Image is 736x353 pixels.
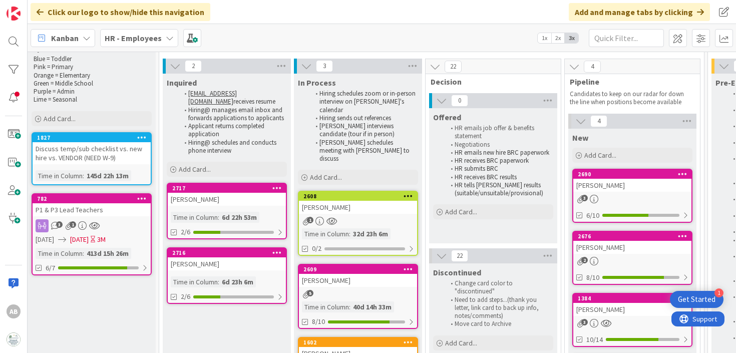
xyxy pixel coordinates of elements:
[445,320,552,328] li: Move card to Archive
[714,288,723,297] div: 1
[181,227,190,237] span: 2/6
[37,195,151,202] div: 782
[83,248,84,259] span: :
[167,247,287,304] a: 2716[PERSON_NAME]Time in Column:6d 23h 6m2/6
[565,33,578,43] span: 3x
[445,279,552,296] li: Change card color to "discontinued"
[319,122,395,138] span: [PERSON_NAME] interviews candidate (tour if in person)
[168,184,286,206] div: 2717[PERSON_NAME]
[171,276,218,287] div: Time in Column
[34,63,73,71] span: Pink = Primary
[31,3,210,21] div: Click our logo to show/hide this navigation
[172,249,286,256] div: 2716
[181,291,190,302] span: 2/6
[455,173,517,181] span: HR receives BRC results
[36,248,83,259] div: Time in Column
[34,79,93,88] span: Green = Middle School
[349,228,350,239] span: :
[573,241,691,254] div: [PERSON_NAME]
[670,291,723,308] div: Open Get Started checklist, remaining modules: 1
[455,156,529,165] span: HR receives BRC paperwork
[7,7,21,21] img: Visit kanbanzone.com
[319,138,411,163] span: [PERSON_NAME] schedules meeting with [PERSON_NAME] to discuss
[219,212,259,223] div: 6d 22h 53m
[433,112,461,122] span: Offered
[551,33,565,43] span: 2x
[590,115,607,127] span: 4
[233,97,275,106] span: receives resume
[455,164,498,173] span: HR submits BRC
[350,228,391,239] div: 32d 23h 6m
[586,334,603,345] span: 10/14
[218,212,219,223] span: :
[572,293,692,347] a: 1384[PERSON_NAME]10/14
[307,290,313,296] span: 5
[584,151,616,160] span: Add Card...
[167,183,287,239] a: 2717[PERSON_NAME]Time in Column:6d 22h 53m2/6
[298,78,336,88] span: In Process
[97,234,106,245] div: 3M
[46,263,55,273] span: 6/7
[37,134,151,141] div: 1827
[298,264,418,329] a: 2609[PERSON_NAME]Time in Column:40d 14h 33m8/10
[299,201,417,214] div: [PERSON_NAME]
[316,60,333,72] span: 3
[33,194,151,216] div: 782P1 & P3 Lead Teachers
[433,267,481,277] span: Discontinued
[33,203,151,216] div: P1 & P3 Lead Teachers
[188,122,266,138] span: Applicant returns completed application
[678,294,715,304] div: Get Started
[105,33,162,43] b: HR - Employees
[7,332,21,346] img: avatar
[302,228,349,239] div: Time in Column
[573,303,691,316] div: [PERSON_NAME]
[34,71,90,80] span: Orange = Elementary
[34,87,75,96] span: Purple = Admin
[32,193,152,275] a: 782P1 & P3 Lead Teachers[DATE][DATE]3MTime in Column:413d 15h 26m6/7
[538,33,551,43] span: 1x
[299,265,417,274] div: 2609
[350,301,394,312] div: 40d 14h 33m
[83,170,84,181] span: :
[581,319,588,325] span: 3
[445,124,552,141] li: HR emails job offer & benefits statement
[570,90,688,107] p: Candidates to keep on our radar for down the line when positions become available
[573,179,691,192] div: [PERSON_NAME]
[349,301,350,312] span: :
[188,106,284,122] span: Hiring@ manages email inbox and forwards applications to applicants
[188,89,237,106] a: [EMAIL_ADDRESS][DOMAIN_NAME]
[33,133,151,142] div: 1827
[168,248,286,270] div: 2716[PERSON_NAME]
[573,294,691,316] div: 1384[PERSON_NAME]
[84,170,131,181] div: 145d 22h 13m
[298,191,418,256] a: 2608[PERSON_NAME]Time in Column:32d 23h 6m0/2
[303,266,417,273] div: 2609
[578,295,691,302] div: 1384
[572,133,588,143] span: New
[299,274,417,287] div: [PERSON_NAME]
[33,133,151,164] div: 1827Discuss temp/sub checklist vs. new hire vs. VENDOR (NEED W-9)
[34,95,77,104] span: Lime = Seasonal
[21,2,46,14] span: Support
[310,173,342,182] span: Add Card...
[70,221,76,228] span: 1
[455,148,549,157] span: HR emails new hire BRC paperwork
[56,221,63,228] span: 3
[188,138,278,155] span: Hiring@ schedules and conducts phone interview
[302,301,349,312] div: Time in Column
[172,185,286,192] div: 2717
[219,276,256,287] div: 6d 23h 6m
[572,231,692,285] a: 2676[PERSON_NAME]8/10
[51,32,79,44] span: Kanban
[445,296,552,320] li: Need to add steps...(thank you letter, link card to back up info, notes/comments)
[581,195,588,201] span: 3
[168,193,286,206] div: [PERSON_NAME]
[455,181,543,197] span: HR tells [PERSON_NAME] results (suitable/unsuitable/provisional)
[36,170,83,181] div: Time in Column
[451,95,468,107] span: 0
[573,170,691,179] div: 2690
[84,248,131,259] div: 413d 15h 26m
[299,265,417,287] div: 2609[PERSON_NAME]
[573,232,691,241] div: 2676
[445,207,477,216] span: Add Card...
